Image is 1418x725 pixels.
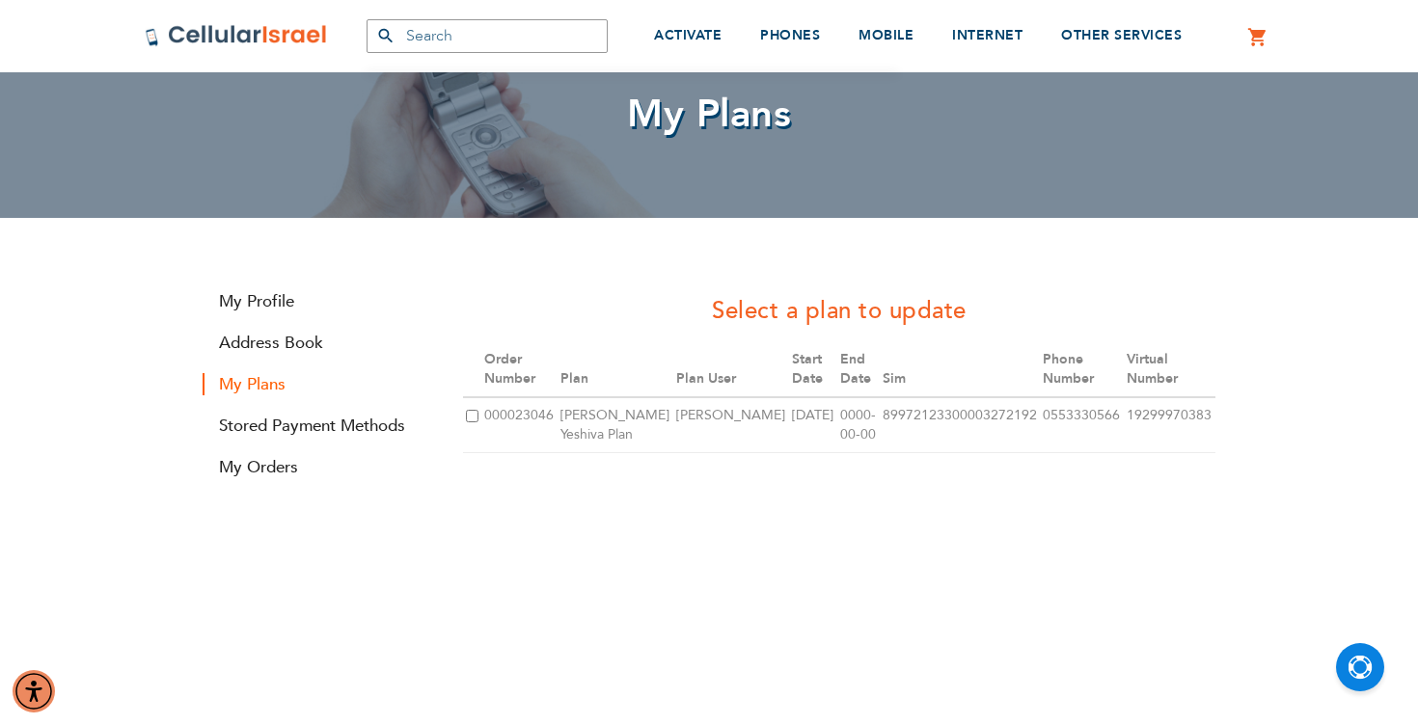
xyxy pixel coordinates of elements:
[837,397,880,453] td: 0000-00-00
[837,342,880,397] th: End Date
[558,342,673,397] th: Plan
[789,342,837,397] th: Start Date
[952,26,1023,44] span: INTERNET
[203,456,434,478] a: My Orders
[789,397,837,453] td: [DATE]
[880,397,1041,453] td: 89972123300003272192
[859,26,914,44] span: MOBILE
[13,670,55,712] div: Accessibility Menu
[1061,26,1182,44] span: OTHER SERVICES
[673,342,789,397] th: Plan User
[481,342,558,397] th: Order Number
[203,373,434,395] strong: My Plans
[481,397,558,453] td: 000023046
[203,415,434,437] a: Stored Payment Methods
[367,19,608,53] input: Search
[558,397,673,453] td: [PERSON_NAME] Yeshiva Plan
[203,290,434,312] a: My Profile
[1124,397,1215,453] td: 19299970383
[1040,342,1124,397] th: Phone Number
[145,24,328,47] img: Cellular Israel Logo
[627,88,791,141] span: My Plans
[463,295,1215,328] h3: Select a plan to update
[1124,342,1215,397] th: Virtual Number
[673,397,789,453] td: [PERSON_NAME]
[203,332,434,354] a: Address Book
[1040,397,1124,453] td: 0553330566
[760,26,820,44] span: PHONES
[880,342,1041,397] th: Sim
[654,26,722,44] span: ACTIVATE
